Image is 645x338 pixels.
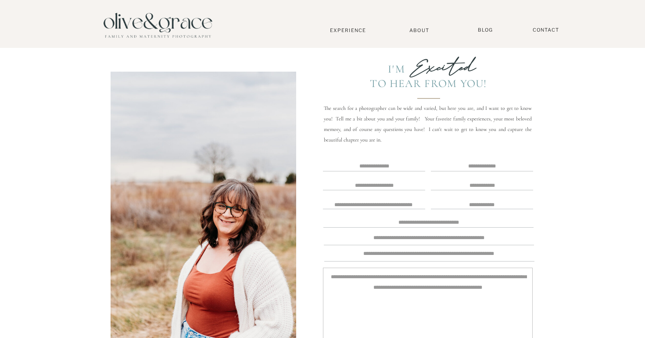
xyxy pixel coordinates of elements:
[364,77,493,90] div: To Hear from you!
[406,27,433,33] a: About
[410,55,476,80] b: Excited
[324,103,532,135] p: The search for a photographer can be wide and varied, but here you are, and I want to get to know...
[474,27,496,33] a: BLOG
[319,27,377,33] a: Experience
[375,62,405,76] div: I'm
[528,27,563,33] a: Contact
